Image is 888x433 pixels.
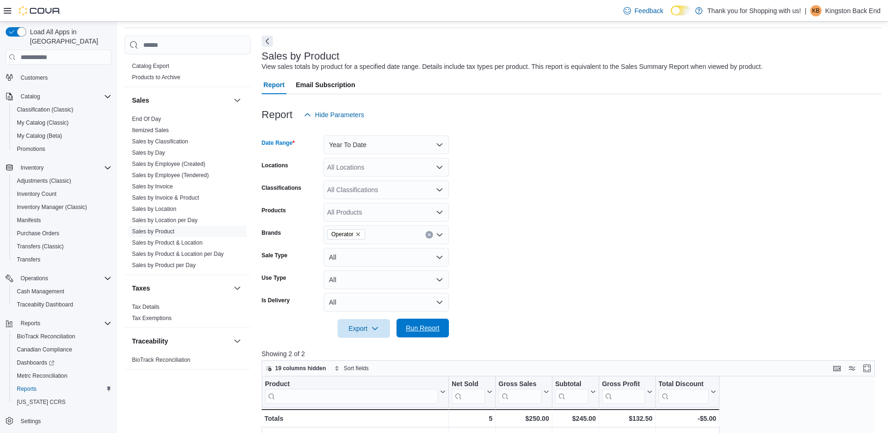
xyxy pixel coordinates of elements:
label: Is Delivery [262,297,290,304]
a: Cash Management [13,286,68,297]
span: Inventory Manager (Classic) [13,202,111,213]
span: Adjustments (Classic) [17,177,71,185]
span: Inventory Count [13,188,111,200]
div: Total Discount [659,380,709,389]
button: Run Report [396,319,449,337]
button: Hide Parameters [300,105,368,124]
button: Open list of options [436,209,443,216]
span: BioTrack Reconciliation [17,333,75,340]
button: Purchase Orders [9,227,115,240]
a: Inventory Manager (Classic) [13,202,91,213]
span: Run Report [406,323,440,333]
a: Dashboards [13,357,58,368]
span: Sales by Product [132,228,175,235]
div: Products [125,60,250,87]
button: Promotions [9,142,115,156]
button: Open list of options [436,186,443,194]
button: Settings [2,414,115,428]
p: Kingston Back End [825,5,881,16]
span: Operations [21,275,48,282]
a: Sales by Invoice & Product [132,194,199,201]
span: Transfers [17,256,40,263]
a: Adjustments (Classic) [13,175,75,187]
button: Reports [9,382,115,396]
span: Classification (Classic) [17,106,73,113]
button: Clear input [426,231,433,239]
div: 5 [452,413,492,424]
button: Inventory Manager (Classic) [9,201,115,214]
span: Sales by Invoice [132,183,173,190]
button: Total Discount [659,380,716,404]
div: Net Sold [452,380,485,404]
div: Kingston Back End [810,5,822,16]
a: BioTrack Reconciliation [132,357,191,363]
div: Subtotal [555,380,588,389]
span: End Of Day [132,115,161,123]
button: Transfers (Classic) [9,240,115,253]
label: Date Range [262,139,295,147]
a: [US_STATE] CCRS [13,396,69,408]
span: Catalog Export [132,62,169,70]
label: Use Type [262,274,286,282]
span: Sales by Employee (Tendered) [132,172,209,179]
span: Cash Management [13,286,111,297]
div: Gross Sales [499,380,542,389]
a: Sales by Employee (Created) [132,161,205,167]
span: Metrc Reconciliation [13,370,111,381]
a: Sales by Location per Day [132,217,198,224]
button: Subtotal [555,380,596,404]
button: Sales [132,96,230,105]
span: Transfers (Classic) [13,241,111,252]
button: My Catalog (Classic) [9,116,115,129]
a: BioTrack Reconciliation [13,331,79,342]
label: Brands [262,229,281,237]
button: Inventory [17,162,47,173]
div: Product [265,380,438,389]
span: Reports [13,383,111,395]
span: Manifests [17,216,41,224]
div: $132.50 [602,413,653,424]
span: BioTrack Reconciliation [13,331,111,342]
span: Catalog [17,91,111,102]
button: Catalog [17,91,44,102]
span: Traceabilty Dashboard [17,301,73,308]
button: Canadian Compliance [9,343,115,356]
a: Products to Archive [132,74,180,81]
span: Inventory Count [17,190,57,198]
button: Sales [232,95,243,106]
h3: Sales [132,96,149,105]
button: Operations [2,272,115,285]
span: Sales by Location per Day [132,216,198,224]
span: Hide Parameters [315,110,364,119]
span: Inventory [21,164,44,172]
div: Total Discount [659,380,709,404]
a: Classification (Classic) [13,104,77,115]
a: Sales by Product per Day [132,262,196,269]
button: Open list of options [436,164,443,171]
a: Sales by Product & Location per Day [132,251,224,257]
span: Sales by Product & Location [132,239,203,246]
span: Reports [17,318,111,329]
a: Customers [17,72,51,83]
button: Product [265,380,446,404]
div: $250.00 [499,413,549,424]
a: Inventory Count [13,188,60,200]
button: 19 columns hidden [262,363,330,374]
span: Customers [21,74,48,82]
p: Thank you for Shopping with us! [707,5,801,16]
button: Taxes [132,284,230,293]
button: Operations [17,273,52,284]
img: Cova [19,6,61,15]
span: 19 columns hidden [275,365,326,372]
button: Open list of options [436,231,443,239]
span: Tax Exemptions [132,314,172,322]
span: Sales by Location [132,205,176,213]
button: Enter fullscreen [861,363,873,374]
span: Feedback [635,6,663,15]
a: Settings [17,416,44,427]
span: [US_STATE] CCRS [17,398,66,406]
span: Dashboards [17,359,54,366]
button: Classification (Classic) [9,103,115,116]
span: Operations [17,273,111,284]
